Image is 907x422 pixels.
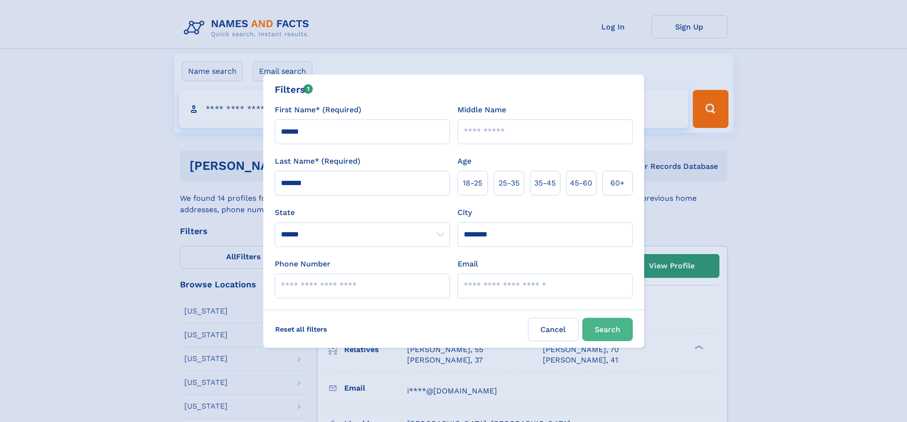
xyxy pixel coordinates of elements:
label: Phone Number [275,258,330,270]
div: Filters [275,82,313,97]
button: Search [582,318,633,341]
label: Email [458,258,478,270]
label: Age [458,156,471,167]
label: Middle Name [458,104,506,116]
span: 35‑45 [534,177,556,189]
label: City [458,207,472,218]
span: 25‑35 [498,177,519,189]
span: 45‑60 [570,177,592,189]
label: Last Name* (Required) [275,156,360,167]
span: 60+ [610,177,625,189]
label: Cancel [528,318,578,341]
label: First Name* (Required) [275,104,361,116]
label: State [275,207,450,218]
span: 18‑25 [463,177,482,189]
label: Reset all filters [269,318,333,341]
